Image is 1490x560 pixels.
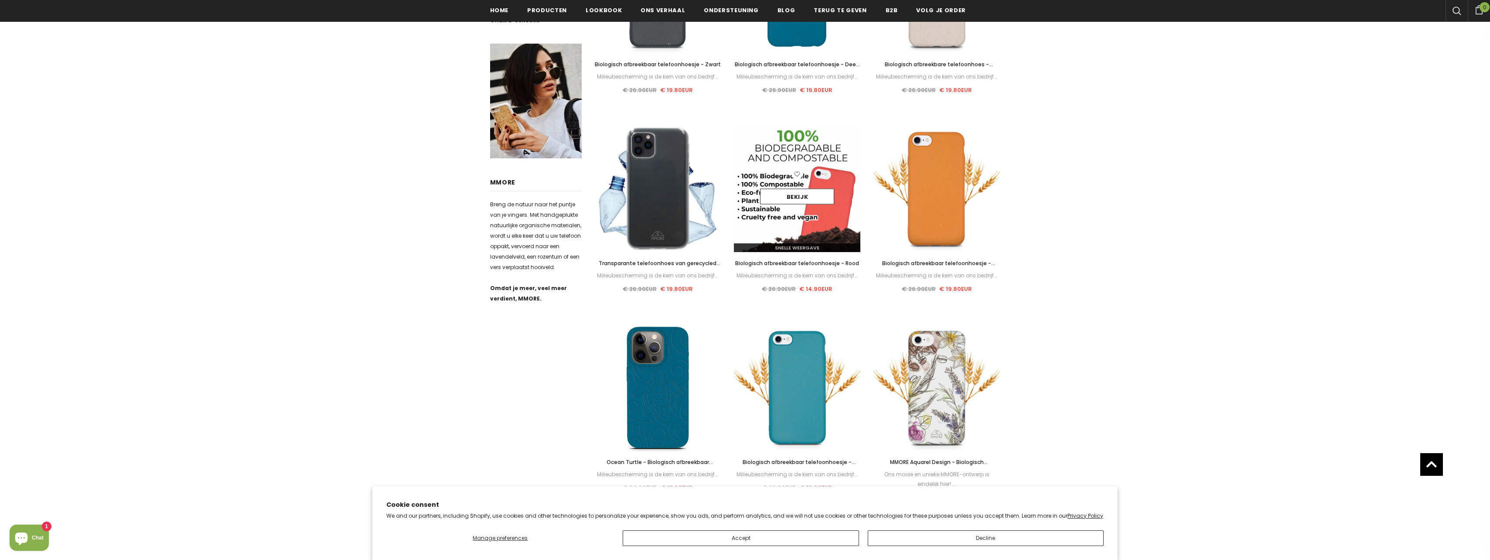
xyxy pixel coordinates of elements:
span: € 26.90EUR [902,86,936,94]
p: We and our partners, including Shopify, use cookies and other technologies to personalize your ex... [386,512,1104,519]
span: € 26.90EUR [623,285,657,293]
span: € 14.90EUR [799,285,832,293]
div: Milieubescherming is de kern van ons bedrijf... [734,271,860,280]
div: Milieubescherming is de kern van ons bedrijf... [873,72,1000,82]
button: Manage preferences [386,530,614,546]
span: Manage preferences [473,534,528,542]
span: € 21.90EUR [661,484,693,492]
span: Biologisch afbreekbaar telefoonhoesje - Deep Sea Blue [735,61,860,78]
strong: Omdat je meer, veel meer verdient, MMORE. [490,284,567,302]
span: € 26.90EUR [762,285,796,293]
span: B2B [886,6,898,14]
span: Transparante telefoonhoes van gerecycled oceaanplastic [599,260,720,277]
a: Privacy Policy [1067,512,1103,519]
span: Terug te geven [814,6,866,14]
span: Biologisch afbreekbaar telefoonhoesje - Zwart [595,61,721,68]
span: Blog [777,6,795,14]
span: Ocean Turtle - Biologisch afbreekbaar telefoonhoesje - Oceaanblauw en zwart [603,458,713,475]
span: 0 [1480,2,1490,12]
a: Bekijk [760,189,834,205]
span: Snelle weergave [775,244,819,251]
span: Producten [527,6,567,14]
inbox-online-store-chat: Shopify online store chat [7,525,51,553]
span: € 19.80EUR [660,285,693,293]
span: € 26.90EUR [762,484,796,492]
p: Breng de natuur naar het puntje van je vingers. Met handgeplukte natuurlijke organische materiale... [490,199,582,273]
a: Biologisch afbreekbaar telefoonhoesje - Zwart [595,60,721,69]
span: MMORE Aquarel Design - Biologisch afbreekbaar telefoonhoesje [890,458,988,475]
div: Milieubescherming is de kern van ons bedrijf... [734,470,860,479]
span: € 26.90EUR [623,86,657,94]
div: Milieubescherming is de kern van ons bedrijf... [595,470,721,479]
div: Milieubescherming is de kern van ons bedrijf... [595,72,721,82]
a: Biologisch afbreekbaar telefoonhoesje - Rood [734,259,860,268]
a: Transparante telefoonhoes van gerecycled oceaanplastic [595,259,721,268]
span: € 24.90EUR [623,484,657,492]
a: Biologisch afbreekbaar telefoonhoesje - Deep Sea Blue [734,60,860,69]
span: Ons verhaal [641,6,685,14]
span: Biologisch afbreekbaar telefoonhoesje - Ocean Blue [743,458,856,475]
span: € 19.80EUR [939,86,972,94]
a: Ocean Turtle - Biologisch afbreekbaar telefoonhoesje - Oceaanblauw en zwart [595,458,721,467]
span: MMORE [490,178,516,187]
span: € 19.80EUR [800,484,832,492]
span: Volg je order [916,6,965,14]
span: Biologisch afbreekbaar telefoonhoesje - Rood [735,260,859,267]
a: Biologisch afbreekbare telefoonhoes - Natuurlijk wit [873,60,1000,69]
div: Milieubescherming is de kern van ons bedrijf... [873,271,1000,280]
button: Accept [623,530,859,546]
div: Milieubescherming is de kern van ons bedrijf... [734,72,860,82]
a: 0 [1468,4,1490,14]
a: Snelle weergave [734,243,860,252]
a: Biologisch afbreekbaar telefoonhoesje - Oranje [873,259,1000,268]
span: Biologisch afbreekbaar telefoonhoesje - Oranje [882,260,995,277]
span: € 26.90EUR [902,285,936,293]
span: € 19.80EUR [660,86,693,94]
span: Home [490,6,509,14]
div: Milieubescherming is de kern van ons bedrijf... [595,271,721,280]
button: Decline [868,530,1104,546]
span: € 19.80EUR [800,86,832,94]
span: Lookbook [586,6,622,14]
span: ondersteuning [704,6,758,14]
span: Biologisch afbreekbare telefoonhoes - Natuurlijk wit [885,61,993,78]
div: Ons mooie en unieke MMORE-ontwerp is eindelijk hier! ... [873,470,1000,489]
a: MMORE Aquarel Design - Biologisch afbreekbaar telefoonhoesje [873,458,1000,467]
span: € 26.90EUR [762,86,796,94]
img: Eco Friendly Sustainable Red Phone Case [734,126,860,252]
span: € 19.80EUR [939,285,972,293]
a: Biologisch afbreekbaar telefoonhoesje - Ocean Blue [734,458,860,467]
h2: Cookie consent [386,500,1104,509]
